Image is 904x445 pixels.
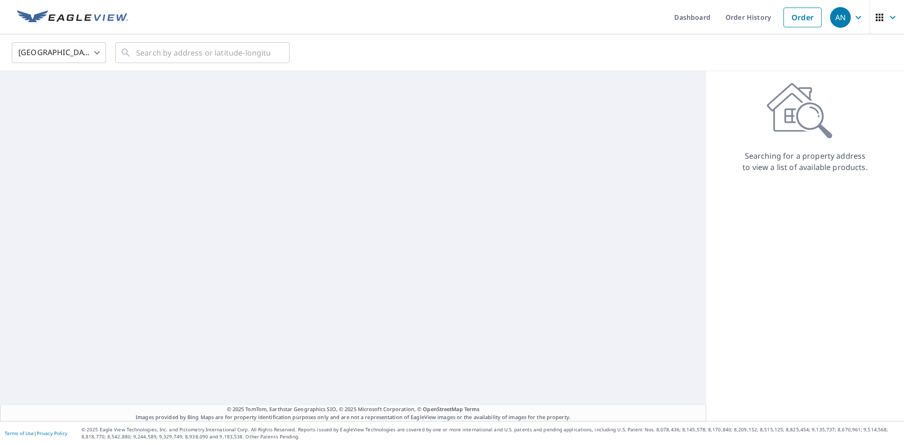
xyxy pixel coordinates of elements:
p: © 2025 Eagle View Technologies, Inc. and Pictometry International Corp. All Rights Reserved. Repo... [81,426,899,440]
a: Terms [464,405,480,413]
p: | [5,430,67,436]
a: Order [783,8,822,27]
div: AN [830,7,851,28]
a: Privacy Policy [37,430,67,437]
input: Search by address or latitude-longitude [136,40,270,66]
p: Searching for a property address to view a list of available products. [742,150,868,173]
span: © 2025 TomTom, Earthstar Geographics SIO, © 2025 Microsoft Corporation, © [227,405,480,413]
div: [GEOGRAPHIC_DATA] [12,40,106,66]
a: Terms of Use [5,430,34,437]
a: OpenStreetMap [423,405,462,413]
img: EV Logo [17,10,128,24]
